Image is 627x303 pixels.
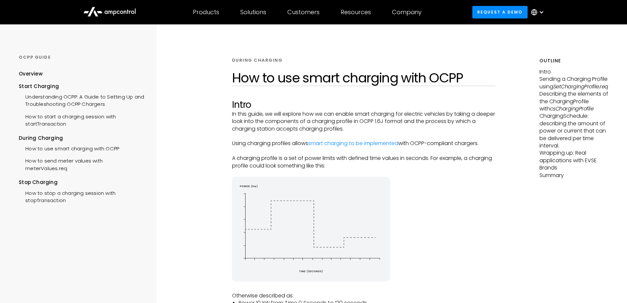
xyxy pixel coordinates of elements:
div: Company [392,9,422,16]
p: ‍ [232,169,496,177]
a: How to start a charging session with startTransaction [19,110,144,130]
div: During Charging [19,135,144,142]
div: Overview [19,70,42,77]
a: Request a demo [472,6,528,18]
div: DURING CHARGING [232,57,283,63]
p: Intro [539,68,608,76]
div: Solutions [240,9,266,16]
div: Customers [287,9,320,16]
a: How to use smart charging with OCPP [19,142,119,154]
p: In this guide, we will explore how we can enable smart charging for electric vehicles by taking a... [232,110,496,133]
a: Understanding OCPP: A Guide to Setting Up and Troubleshooting OCPP Chargers [19,90,144,110]
div: Start Charging [19,83,144,90]
a: Overview [19,70,42,82]
div: Resources [341,9,371,16]
p: ‍ [232,285,496,292]
h5: Outline [539,57,608,64]
div: Products [193,9,219,16]
p: Sending a Charging Profile using [539,76,608,90]
p: Using charging profiles allows with OCPP-compliant chargers. [232,140,496,147]
p: ‍ [232,133,496,140]
p: A charging profile is a set of power limits with defined time values in seconds. For example, a c... [232,155,496,169]
em: csChargingProfile [550,105,594,112]
p: Summary [539,172,608,179]
p: Wrapping up: Real applications with EVSE Brands [539,149,608,171]
a: How to send meter values with meterValues.req [19,154,144,174]
p: Describing the elements of the ChargingProfile with [539,90,608,112]
em: SetChargingProfile.req [553,83,608,90]
p: Otherwise described as: [232,292,496,299]
div: OCPP GUIDE [19,54,144,60]
img: energy diagram [232,177,390,281]
p: ChargingSchedule: describing the amount of power or current that can be delivered per time interval. [539,112,608,149]
a: How to stop a charging session with stopTransaction [19,186,144,206]
p: ‍ [232,147,496,155]
a: smart charging to be implemented [308,139,398,147]
h1: How to use smart charging with OCPP [232,70,496,86]
h2: Intro [232,99,496,110]
div: Stop Charging [19,179,144,186]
